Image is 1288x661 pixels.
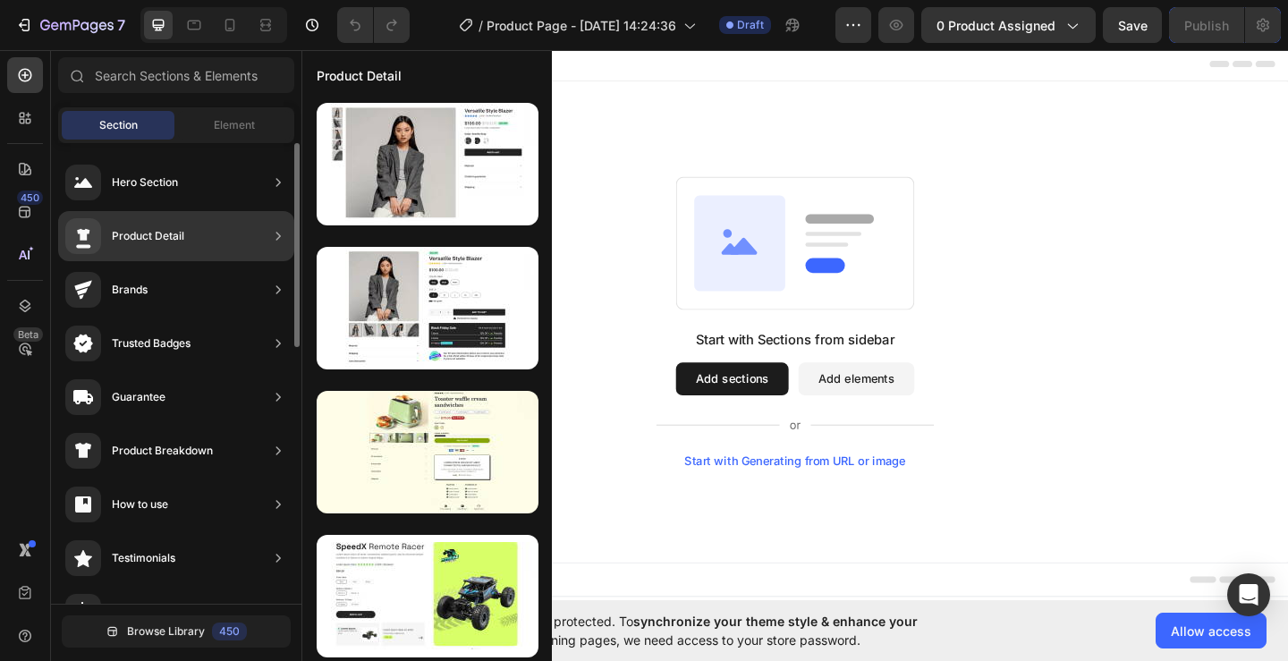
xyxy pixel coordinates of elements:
[112,227,184,245] div: Product Detail
[540,343,666,378] button: Add elements
[112,281,148,299] div: Brands
[416,614,918,648] span: synchronize your theme style & enhance your experience
[112,388,165,406] div: Guarantee
[112,335,191,352] div: Trusted Badges
[1171,622,1251,640] span: Allow access
[936,16,1055,35] span: 0 product assigned
[428,307,645,328] div: Start with Sections from sidebar
[112,549,175,567] div: Testimonials
[112,442,213,460] div: Product Breakdown
[117,14,125,36] p: 7
[921,7,1096,43] button: 0 product assigned
[407,343,530,378] button: Add sections
[417,443,657,457] div: Start with Generating from URL or image
[1184,16,1229,35] div: Publish
[1169,7,1244,43] button: Publish
[1156,613,1267,648] button: Allow access
[737,17,764,33] span: Draft
[112,174,178,191] div: Hero Section
[337,7,410,43] div: Undo/Redo
[112,603,159,621] div: Compare
[7,7,133,43] button: 7
[58,57,294,93] input: Search Sections & Elements
[214,117,255,133] span: Element
[17,191,43,205] div: 450
[416,612,987,649] span: Your page is password protected. To when designing pages, we need access to your store password.
[1118,18,1148,33] span: Save
[301,47,1288,602] iframe: Design area
[62,615,291,648] button: Browse Library450
[112,496,168,513] div: How to use
[1227,573,1270,616] div: Open Intercom Messenger
[1103,7,1162,43] button: Save
[13,327,43,342] div: Beta
[479,16,483,35] span: /
[212,623,247,640] div: 450
[487,16,676,35] span: Product Page - [DATE] 14:24:36
[127,623,205,640] span: Browse Library
[99,117,138,133] span: Section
